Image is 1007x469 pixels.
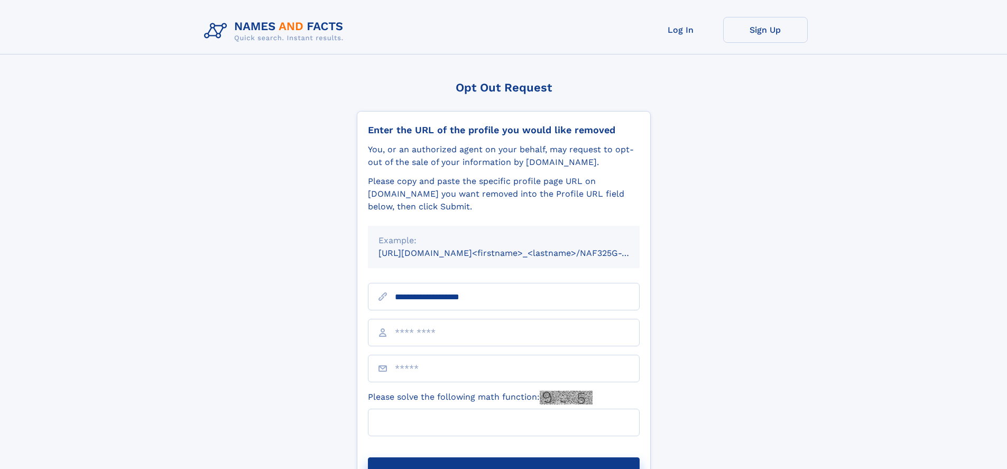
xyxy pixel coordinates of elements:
a: Sign Up [723,17,808,43]
label: Please solve the following math function: [368,391,593,404]
div: Enter the URL of the profile you would like removed [368,124,640,136]
a: Log In [639,17,723,43]
small: [URL][DOMAIN_NAME]<firstname>_<lastname>/NAF325G-xxxxxxxx [378,248,660,258]
div: Example: [378,234,629,247]
div: Opt Out Request [357,81,651,94]
div: Please copy and paste the specific profile page URL on [DOMAIN_NAME] you want removed into the Pr... [368,175,640,213]
img: Logo Names and Facts [200,17,352,45]
div: You, or an authorized agent on your behalf, may request to opt-out of the sale of your informatio... [368,143,640,169]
